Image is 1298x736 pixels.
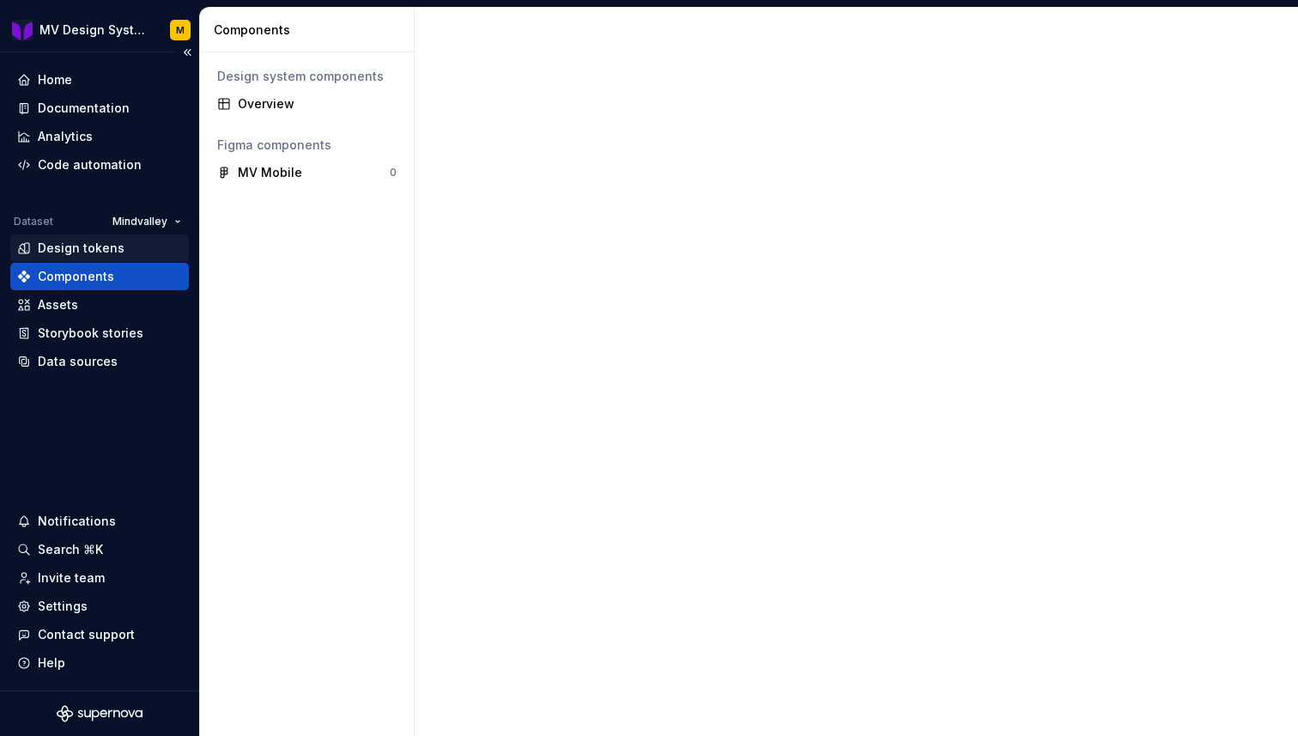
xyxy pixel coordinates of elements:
div: Dataset [14,215,53,228]
a: Data sources [10,348,189,375]
button: Notifications [10,508,189,535]
div: Data sources [38,353,118,370]
div: Components [214,21,407,39]
a: Analytics [10,123,189,150]
button: Collapse sidebar [175,40,199,64]
button: Contact support [10,621,189,648]
div: Search ⌘K [38,541,103,558]
div: Documentation [38,100,130,117]
div: M [176,23,185,37]
a: Home [10,66,189,94]
div: Code automation [38,156,142,173]
div: Contact support [38,626,135,643]
div: Invite team [38,569,105,587]
a: Invite team [10,564,189,592]
div: Overview [238,95,397,113]
div: Design system components [217,68,397,85]
img: b3ac2a31-7ea9-4fd1-9cb6-08b90a735998.png [12,20,33,40]
a: MV Mobile0 [210,159,403,186]
button: Search ⌘K [10,536,189,563]
div: Assets [38,296,78,313]
a: Settings [10,593,189,620]
div: Settings [38,598,88,615]
div: Notifications [38,513,116,530]
div: Analytics [38,128,93,145]
button: MV Design System MobileM [3,11,196,48]
div: Design tokens [38,240,124,257]
div: MV Design System Mobile [39,21,149,39]
div: Help [38,654,65,672]
a: Design tokens [10,234,189,262]
button: Help [10,649,189,677]
div: Storybook stories [38,325,143,342]
a: Documentation [10,94,189,122]
button: Mindvalley [105,210,189,234]
div: 0 [390,166,397,179]
span: Mindvalley [112,215,167,228]
div: Components [38,268,114,285]
div: Home [38,71,72,88]
svg: Supernova Logo [57,705,143,722]
a: Code automation [10,151,189,179]
div: Figma components [217,137,397,154]
a: Overview [210,90,403,118]
a: Storybook stories [10,319,189,347]
a: Assets [10,291,189,319]
div: MV Mobile [238,164,302,181]
a: Components [10,263,189,290]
